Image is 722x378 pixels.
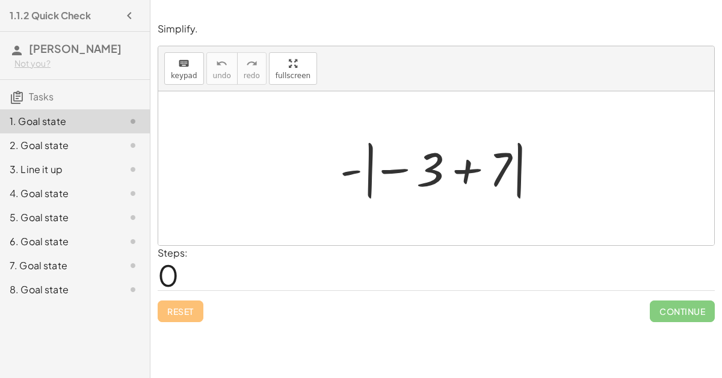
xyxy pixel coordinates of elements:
[10,258,106,273] div: 7. Goal state
[216,56,227,71] i: undo
[244,72,260,80] span: redo
[10,234,106,249] div: 6. Goal state
[126,282,140,297] i: Task not started.
[126,234,140,249] i: Task not started.
[213,72,231,80] span: undo
[10,210,106,225] div: 5. Goal state
[269,52,317,85] button: fullscreen
[10,186,106,201] div: 4. Goal state
[29,41,122,55] span: [PERSON_NAME]
[126,162,140,177] i: Task not started.
[126,210,140,225] i: Task not started.
[29,90,54,103] span: Tasks
[126,114,140,129] i: Task not started.
[10,282,106,297] div: 8. Goal state
[10,8,91,23] h4: 1.1.2 Quick Check
[14,58,140,70] div: Not you?
[276,72,310,80] span: fullscreen
[171,72,197,80] span: keypad
[126,258,140,273] i: Task not started.
[164,52,204,85] button: keyboardkeypad
[158,257,179,293] span: 0
[158,246,188,259] label: Steps:
[10,162,106,177] div: 3. Line it up
[158,22,715,36] p: Simplify.
[178,56,190,71] i: keyboard
[237,52,267,85] button: redoredo
[246,56,258,71] i: redo
[206,52,238,85] button: undoundo
[10,138,106,153] div: 2. Goal state
[126,186,140,201] i: Task not started.
[10,114,106,129] div: 1. Goal state
[126,138,140,153] i: Task not started.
